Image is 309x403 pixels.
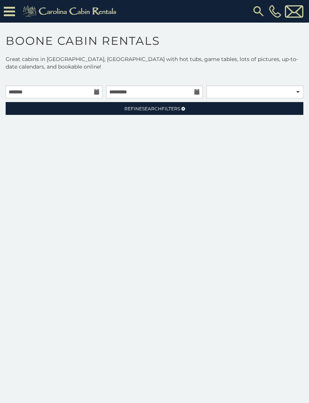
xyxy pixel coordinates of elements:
img: Khaki-logo.png [19,4,123,19]
span: Refine Filters [124,106,180,111]
a: RefineSearchFilters [6,102,303,115]
span: Search [142,106,162,111]
img: search-regular.svg [252,5,265,18]
a: [PHONE_NUMBER] [267,5,283,18]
